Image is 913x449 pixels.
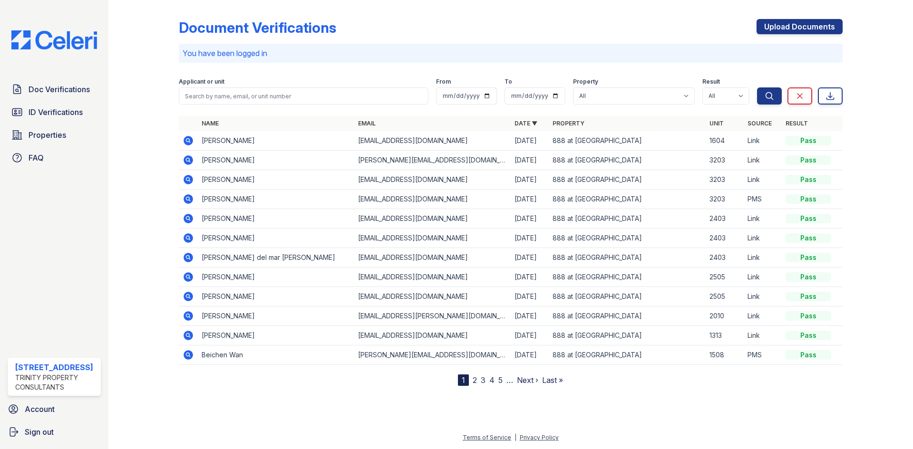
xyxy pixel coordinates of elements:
[4,422,105,441] a: Sign out
[706,248,744,267] td: 2403
[8,125,101,144] a: Properties
[354,345,511,365] td: [PERSON_NAME][EMAIL_ADDRESS][DOMAIN_NAME]
[505,78,512,86] label: To
[706,229,744,248] td: 2403
[25,403,55,415] span: Account
[198,287,354,306] td: [PERSON_NAME]
[744,345,782,365] td: PMS
[549,326,705,345] td: 888 at [GEOGRAPHIC_DATA]
[520,434,559,441] a: Privacy Policy
[354,287,511,306] td: [EMAIL_ADDRESS][DOMAIN_NAME]
[481,375,486,385] a: 3
[706,151,744,170] td: 3203
[744,287,782,306] td: Link
[511,287,549,306] td: [DATE]
[498,375,503,385] a: 5
[463,434,511,441] a: Terms of Service
[744,326,782,345] td: Link
[511,229,549,248] td: [DATE]
[354,267,511,287] td: [EMAIL_ADDRESS][DOMAIN_NAME]
[706,345,744,365] td: 1508
[354,209,511,229] td: [EMAIL_ADDRESS][DOMAIN_NAME]
[458,374,469,386] div: 1
[573,78,598,86] label: Property
[354,306,511,326] td: [EMAIL_ADDRESS][PERSON_NAME][DOMAIN_NAME]
[198,326,354,345] td: [PERSON_NAME]
[354,229,511,248] td: [EMAIL_ADDRESS][DOMAIN_NAME]
[744,248,782,267] td: Link
[744,170,782,190] td: Link
[511,131,549,151] td: [DATE]
[29,129,66,141] span: Properties
[198,131,354,151] td: [PERSON_NAME]
[517,375,538,385] a: Next ›
[4,30,105,49] img: CE_Logo_Blue-a8612792a0a2168367f1c8372b55b34899dd931a85d93a1a3d3e32e68fde9ad4.png
[549,267,705,287] td: 888 at [GEOGRAPHIC_DATA]
[354,131,511,151] td: [EMAIL_ADDRESS][DOMAIN_NAME]
[744,151,782,170] td: Link
[549,151,705,170] td: 888 at [GEOGRAPHIC_DATA]
[748,120,772,127] a: Source
[549,209,705,229] td: 888 at [GEOGRAPHIC_DATA]
[179,19,336,36] div: Document Verifications
[29,152,44,163] span: FAQ
[786,233,831,243] div: Pass
[511,248,549,267] td: [DATE]
[511,190,549,209] td: [DATE]
[706,170,744,190] td: 3203
[179,87,428,105] input: Search by name, email, or unit number
[744,267,782,287] td: Link
[706,131,744,151] td: 1604
[744,131,782,151] td: Link
[25,426,54,438] span: Sign out
[198,209,354,229] td: [PERSON_NAME]
[702,78,720,86] label: Result
[786,175,831,184] div: Pass
[506,374,513,386] span: …
[549,131,705,151] td: 888 at [GEOGRAPHIC_DATA]
[786,331,831,340] div: Pass
[786,311,831,321] div: Pass
[744,229,782,248] td: Link
[786,136,831,145] div: Pass
[29,106,83,118] span: ID Verifications
[706,287,744,306] td: 2505
[786,350,831,360] div: Pass
[202,120,219,127] a: Name
[4,400,105,419] a: Account
[549,190,705,209] td: 888 at [GEOGRAPHIC_DATA]
[198,306,354,326] td: [PERSON_NAME]
[489,375,495,385] a: 4
[511,170,549,190] td: [DATE]
[179,78,224,86] label: Applicant or unit
[757,19,843,34] a: Upload Documents
[29,84,90,95] span: Doc Verifications
[744,190,782,209] td: PMS
[706,326,744,345] td: 1313
[744,209,782,229] td: Link
[706,190,744,209] td: 3203
[786,253,831,262] div: Pass
[198,229,354,248] td: [PERSON_NAME]
[358,120,376,127] a: Email
[709,120,724,127] a: Unit
[8,103,101,122] a: ID Verifications
[706,306,744,326] td: 2010
[549,229,705,248] td: 888 at [GEOGRAPHIC_DATA]
[786,155,831,165] div: Pass
[553,120,584,127] a: Property
[198,190,354,209] td: [PERSON_NAME]
[354,248,511,267] td: [EMAIL_ADDRESS][DOMAIN_NAME]
[549,287,705,306] td: 888 at [GEOGRAPHIC_DATA]
[786,292,831,301] div: Pass
[198,267,354,287] td: [PERSON_NAME]
[354,190,511,209] td: [EMAIL_ADDRESS][DOMAIN_NAME]
[515,434,516,441] div: |
[786,120,808,127] a: Result
[786,272,831,282] div: Pass
[354,170,511,190] td: [EMAIL_ADDRESS][DOMAIN_NAME]
[198,248,354,267] td: [PERSON_NAME] del mar [PERSON_NAME]
[473,375,477,385] a: 2
[15,362,97,373] div: [STREET_ADDRESS]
